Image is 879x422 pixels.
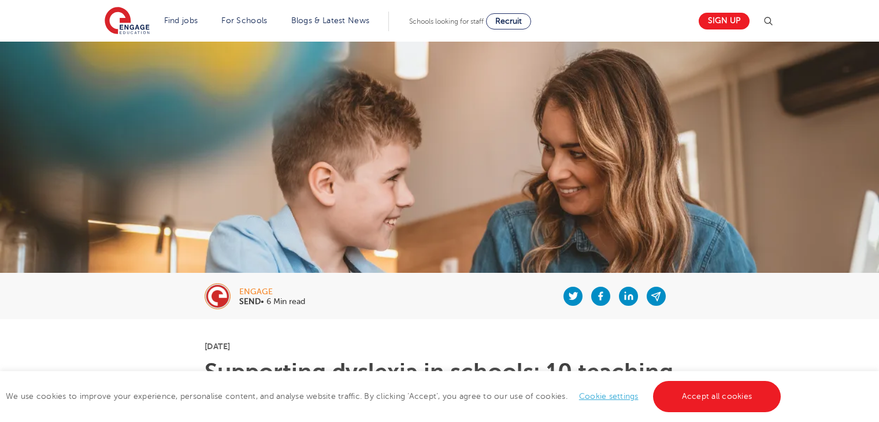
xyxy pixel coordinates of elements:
[579,392,639,401] a: Cookie settings
[653,381,781,412] a: Accept all cookies
[105,7,150,36] img: Engage Education
[205,342,674,350] p: [DATE]
[291,16,370,25] a: Blogs & Latest News
[486,13,531,29] a: Recruit
[409,17,484,25] span: Schools looking for staff
[6,392,784,401] span: We use cookies to improve your experience, personalise content, and analyse website traffic. By c...
[239,298,305,306] p: • 6 Min read
[239,288,305,296] div: engage
[495,17,522,25] span: Recruit
[699,13,750,29] a: Sign up
[164,16,198,25] a: Find jobs
[221,16,267,25] a: For Schools
[205,361,674,407] h1: Supporting dyslexia in schools: 10 teaching strategies
[239,297,261,306] b: SEND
